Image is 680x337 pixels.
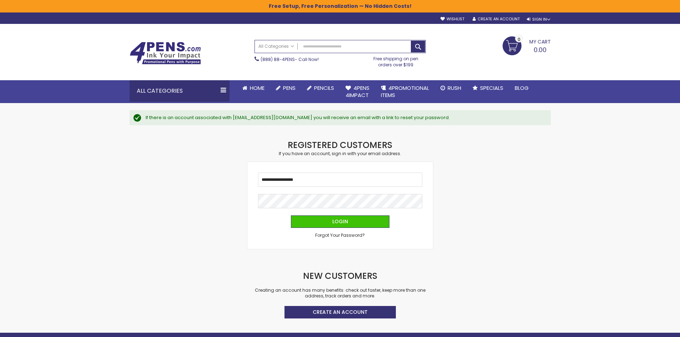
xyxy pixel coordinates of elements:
span: Pens [283,84,296,92]
strong: Registered Customers [288,139,392,151]
a: (888) 88-4PENS [261,56,295,62]
a: Home [237,80,270,96]
p: Creating an account has many benefits: check out faster, keep more than one address, track orders... [247,287,433,299]
span: All Categories [258,44,294,49]
a: 0.00 0 [503,36,551,54]
span: Blog [515,84,529,92]
a: Forgot Your Password? [315,233,365,238]
a: All Categories [255,40,298,52]
a: Specials [467,80,509,96]
span: 4PROMOTIONAL ITEMS [381,84,429,99]
span: Home [250,84,265,92]
div: Free shipping on pen orders over $199 [366,53,426,67]
span: 4Pens 4impact [346,84,369,99]
span: Forgot Your Password? [315,232,365,238]
a: Blog [509,80,534,96]
a: Rush [435,80,467,96]
div: All Categories [130,80,230,102]
a: 4PROMOTIONALITEMS [375,80,435,103]
img: 4Pens Custom Pens and Promotional Products [130,42,201,65]
span: 0.00 [534,45,546,54]
a: Pencils [301,80,340,96]
a: Create an Account [473,16,520,22]
span: Specials [480,84,503,92]
button: Login [291,215,389,228]
a: 4Pens4impact [340,80,375,103]
span: Rush [448,84,461,92]
span: - Call Now! [261,56,319,62]
div: Sign In [527,17,550,22]
span: Pencils [314,84,334,92]
strong: New Customers [303,270,377,282]
a: Pens [270,80,301,96]
span: Create an Account [313,308,368,316]
span: 0 [518,36,520,43]
span: Login [332,218,348,225]
a: Create an Account [284,306,396,318]
div: If you have an account, sign in with your email address. [247,151,433,157]
div: If there is an account associated with [EMAIL_ADDRESS][DOMAIN_NAME] you will receive an email wit... [146,114,544,121]
a: Wishlist [440,16,464,22]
